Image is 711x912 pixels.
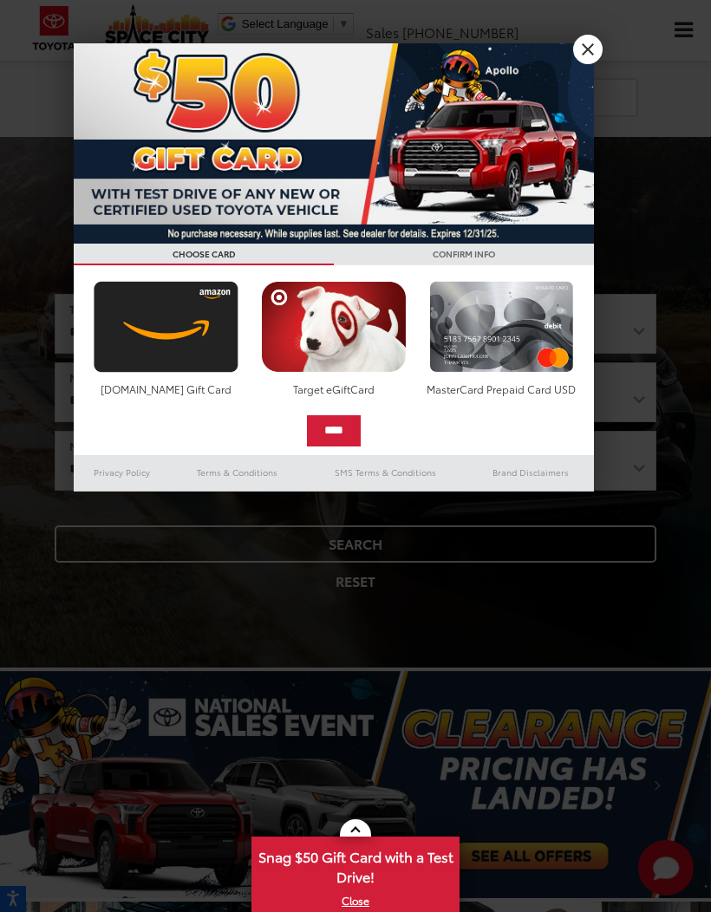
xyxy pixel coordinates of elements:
[257,381,410,396] div: Target eGiftCard
[334,244,594,265] h3: CONFIRM INFO
[89,381,243,396] div: [DOMAIN_NAME] Gift Card
[89,281,243,373] img: amazoncard.png
[253,838,458,891] span: Snag $50 Gift Card with a Test Drive!
[425,281,578,373] img: mastercard.png
[257,281,410,373] img: targetcard.png
[467,462,594,483] a: Brand Disclaimers
[303,462,467,483] a: SMS Terms & Conditions
[425,381,578,396] div: MasterCard Prepaid Card USD
[171,462,303,483] a: Terms & Conditions
[74,462,171,483] a: Privacy Policy
[74,244,334,265] h3: CHOOSE CARD
[74,43,594,244] img: 53411_top_152338.jpg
